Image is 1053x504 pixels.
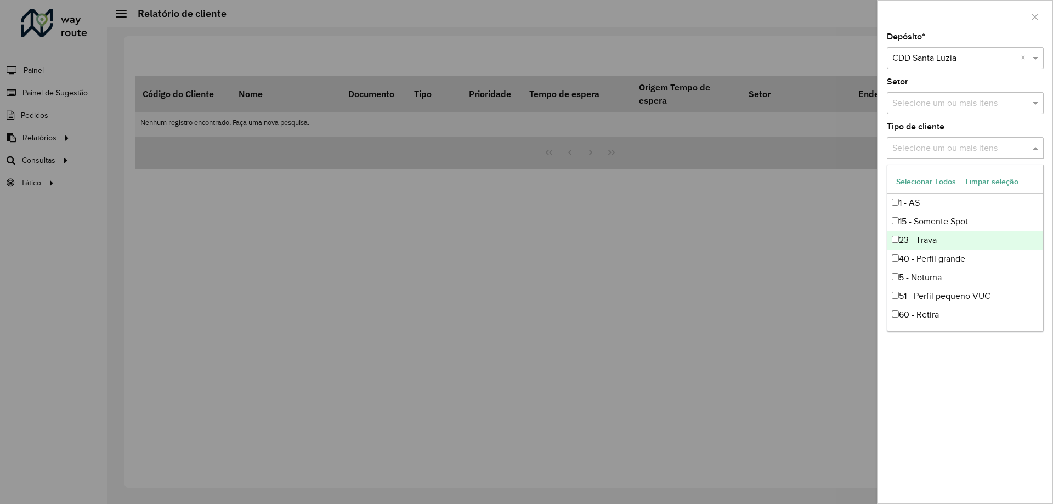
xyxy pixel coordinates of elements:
[887,268,1043,287] div: 5 - Noturna
[891,173,961,190] button: Selecionar Todos
[887,305,1043,324] div: 60 - Retira
[887,120,944,133] label: Tipo de cliente
[887,250,1043,268] div: 40 - Perfil grande
[961,173,1023,190] button: Limpar seleção
[887,287,1043,305] div: 51 - Perfil pequeno VUC
[887,324,1043,343] div: 700 - Shopping
[887,165,1044,332] ng-dropdown-panel: Options list
[887,30,925,43] label: Depósito
[887,231,1043,250] div: 23 - Trava
[1021,52,1030,65] span: Clear all
[887,212,1043,231] div: 15 - Somente Spot
[887,75,908,88] label: Setor
[887,194,1043,212] div: 1 - AS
